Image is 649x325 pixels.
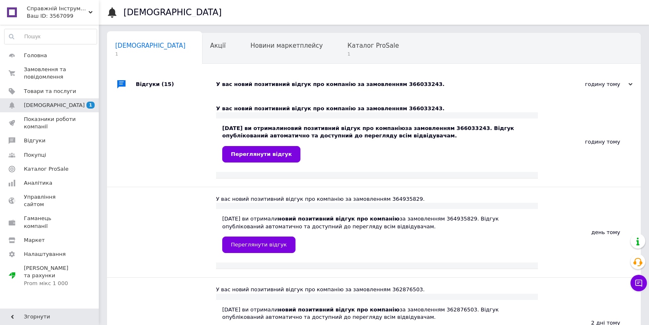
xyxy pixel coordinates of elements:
[5,29,97,44] input: Пошук
[123,7,222,17] h1: [DEMOGRAPHIC_DATA]
[24,151,46,159] span: Покупці
[222,125,532,162] div: [DATE] ви отримали за замовленням 366033243. Відгук опублікований автоматично та доступний до пер...
[222,146,300,162] a: Переглянути відгук
[24,66,76,81] span: Замовлення та повідомлення
[278,216,400,222] b: новий позитивний відгук про компанію
[24,265,76,287] span: [PERSON_NAME] та рахунки
[136,72,216,97] div: Відгуки
[24,193,76,208] span: Управління сайтом
[538,187,641,277] div: день тому
[630,275,647,291] button: Чат з покупцем
[250,42,323,49] span: Новини маркетплейсу
[24,137,45,144] span: Відгуки
[347,51,399,57] span: 1
[24,237,45,244] span: Маркет
[115,51,186,57] span: 1
[284,125,405,131] b: новий позитивний відгук про компанію
[222,215,532,253] div: [DATE] ви отримали за замовленням 364935829. Відгук опублікований автоматично та доступний до пер...
[24,179,52,187] span: Аналітика
[210,42,226,49] span: Акції
[231,241,287,248] span: Переглянути відгук
[216,105,538,112] div: У вас новий позитивний відгук про компанію за замовленням 366033243.
[115,42,186,49] span: [DEMOGRAPHIC_DATA]
[538,97,641,187] div: годину тому
[24,215,76,230] span: Гаманець компанії
[222,237,295,253] a: Переглянути відгук
[24,165,68,173] span: Каталог ProSale
[27,5,88,12] span: Справжній Інструмент
[86,102,95,109] span: 1
[24,102,85,109] span: [DEMOGRAPHIC_DATA]
[216,81,550,88] div: У вас новий позитивний відгук про компанію за замовленням 366033243.
[24,280,76,287] div: Prom мікс 1 000
[550,81,633,88] div: годину тому
[231,151,292,157] span: Переглянути відгук
[24,88,76,95] span: Товари та послуги
[216,286,538,293] div: У вас новий позитивний відгук про компанію за замовленням 362876503.
[162,81,174,87] span: (15)
[27,12,99,20] div: Ваш ID: 3567099
[24,52,47,59] span: Головна
[24,116,76,130] span: Показники роботи компанії
[347,42,399,49] span: Каталог ProSale
[216,195,538,203] div: У вас новий позитивний відгук про компанію за замовленням 364935829.
[278,306,400,313] b: новий позитивний відгук про компанію
[24,251,66,258] span: Налаштування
